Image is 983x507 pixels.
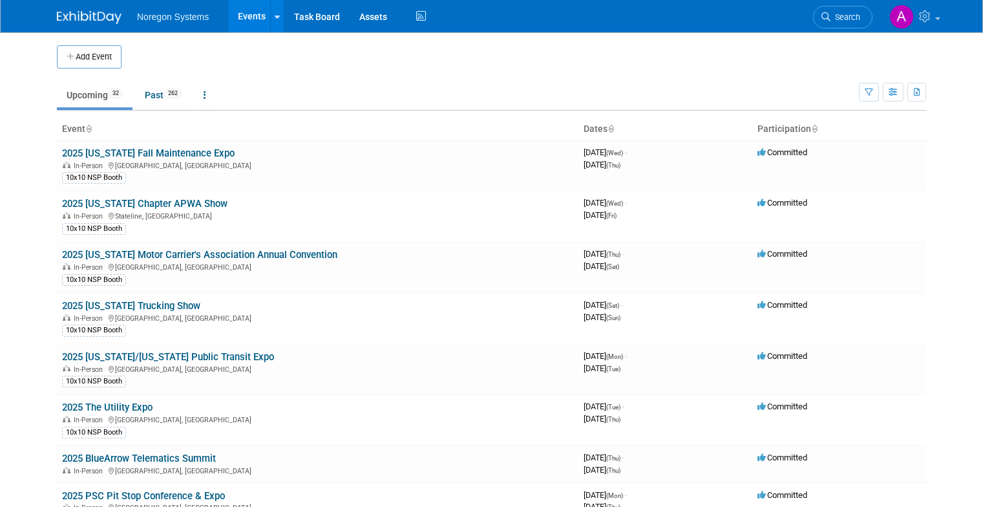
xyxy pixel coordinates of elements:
[63,314,70,321] img: In-Person Event
[584,465,620,475] span: [DATE]
[813,6,872,28] a: Search
[606,416,620,423] span: (Thu)
[584,147,627,157] span: [DATE]
[62,453,216,464] a: 2025 BlueArrow Telematics Summit
[57,83,132,107] a: Upcoming32
[584,414,620,424] span: [DATE]
[74,416,107,424] span: In-Person
[606,251,620,258] span: (Thu)
[62,249,337,261] a: 2025 [US_STATE] Motor Carrier's Association Annual Convention
[63,365,70,372] img: In-Person Event
[625,198,627,208] span: -
[625,147,627,157] span: -
[62,172,126,184] div: 10x10 NSP Booth
[584,453,624,462] span: [DATE]
[757,351,807,361] span: Committed
[62,160,573,170] div: [GEOGRAPHIC_DATA], [GEOGRAPHIC_DATA]
[606,365,620,372] span: (Tue)
[830,12,860,22] span: Search
[757,490,807,500] span: Committed
[584,160,620,169] span: [DATE]
[137,12,209,22] span: Noregon Systems
[62,147,235,159] a: 2025 [US_STATE] Fall Maintenance Expo
[62,376,126,387] div: 10x10 NSP Booth
[62,198,227,210] a: 2025 [US_STATE] Chapter APWA Show
[62,465,573,475] div: [GEOGRAPHIC_DATA], [GEOGRAPHIC_DATA]
[584,351,627,361] span: [DATE]
[62,414,573,424] div: [GEOGRAPHIC_DATA], [GEOGRAPHIC_DATA]
[757,453,807,462] span: Committed
[757,249,807,259] span: Committed
[85,124,92,134] a: Sort by Event Name
[606,353,623,360] span: (Mon)
[584,363,620,373] span: [DATE]
[62,325,126,336] div: 10x10 NSP Booth
[606,492,623,499] span: (Mon)
[62,261,573,272] div: [GEOGRAPHIC_DATA], [GEOGRAPHIC_DATA]
[578,118,752,140] th: Dates
[63,212,70,219] img: In-Person Event
[621,300,623,310] span: -
[584,312,620,322] span: [DATE]
[625,490,627,500] span: -
[74,467,107,475] span: In-Person
[74,263,107,272] span: In-Person
[584,490,627,500] span: [DATE]
[757,300,807,310] span: Committed
[606,212,617,219] span: (Fri)
[622,453,624,462] span: -
[63,416,70,422] img: In-Person Event
[889,5,914,29] img: Ali Connell
[63,162,70,168] img: In-Person Event
[584,402,624,411] span: [DATE]
[62,274,126,286] div: 10x10 NSP Booth
[584,210,617,220] span: [DATE]
[606,314,620,321] span: (Sun)
[584,249,624,259] span: [DATE]
[62,363,573,374] div: [GEOGRAPHIC_DATA], [GEOGRAPHIC_DATA]
[606,149,623,156] span: (Wed)
[57,45,122,69] button: Add Event
[811,124,818,134] a: Sort by Participation Type
[74,162,107,170] span: In-Person
[74,365,107,374] span: In-Person
[608,124,614,134] a: Sort by Start Date
[606,200,623,207] span: (Wed)
[584,198,627,208] span: [DATE]
[63,467,70,473] img: In-Person Event
[584,300,623,310] span: [DATE]
[606,404,620,411] span: (Tue)
[584,261,619,271] span: [DATE]
[752,118,926,140] th: Participation
[606,302,619,309] span: (Sat)
[606,162,620,169] span: (Thu)
[62,402,153,413] a: 2025 The Utility Expo
[606,263,619,270] span: (Sat)
[57,118,578,140] th: Event
[62,427,126,438] div: 10x10 NSP Booth
[57,11,122,24] img: ExhibitDay
[62,351,274,363] a: 2025 [US_STATE]/[US_STATE] Public Transit Expo
[62,312,573,323] div: [GEOGRAPHIC_DATA], [GEOGRAPHIC_DATA]
[164,89,182,98] span: 262
[74,212,107,221] span: In-Person
[606,455,620,462] span: (Thu)
[757,402,807,411] span: Committed
[62,210,573,221] div: Stateline, [GEOGRAPHIC_DATA]
[62,490,225,502] a: 2025 PSC Pit Stop Conference & Expo
[757,147,807,157] span: Committed
[135,83,191,107] a: Past262
[622,402,624,411] span: -
[757,198,807,208] span: Committed
[606,467,620,474] span: (Thu)
[109,89,123,98] span: 32
[62,300,200,312] a: 2025 [US_STATE] Trucking Show
[625,351,627,361] span: -
[622,249,624,259] span: -
[63,263,70,270] img: In-Person Event
[62,223,126,235] div: 10x10 NSP Booth
[74,314,107,323] span: In-Person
